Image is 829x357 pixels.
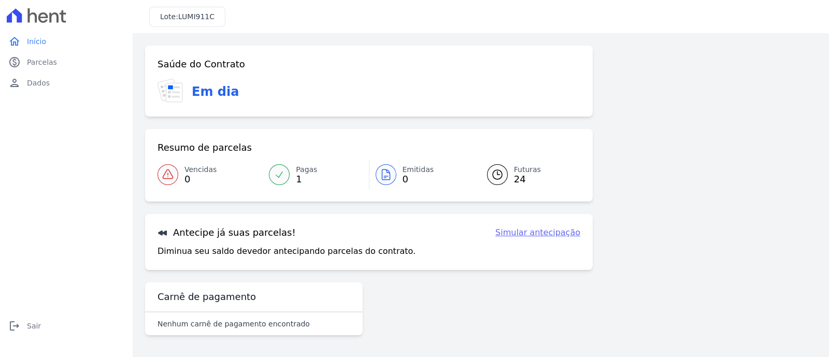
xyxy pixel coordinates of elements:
[4,316,128,336] a: logoutSair
[514,175,541,183] span: 24
[158,319,310,329] p: Nenhum carnê de pagamento encontrado
[158,245,416,258] p: Diminua seu saldo devedor antecipando parcelas do contrato.
[403,175,434,183] span: 0
[263,160,368,189] a: Pagas 1
[184,164,217,175] span: Vencidas
[158,291,256,303] h3: Carnê de pagamento
[158,141,252,154] h3: Resumo de parcelas
[8,77,21,89] i: person
[475,160,580,189] a: Futuras 24
[158,58,245,70] h3: Saúde do Contrato
[369,160,475,189] a: Emitidas 0
[296,164,317,175] span: Pagas
[160,11,215,22] h3: Lote:
[27,57,57,67] span: Parcelas
[514,164,541,175] span: Futuras
[184,175,217,183] span: 0
[4,52,128,73] a: paidParcelas
[178,12,215,21] span: LUMI911C
[192,82,239,101] h3: Em dia
[158,226,296,239] h3: Antecipe já suas parcelas!
[8,56,21,68] i: paid
[8,35,21,48] i: home
[27,78,50,88] span: Dados
[8,320,21,332] i: logout
[403,164,434,175] span: Emitidas
[296,175,317,183] span: 1
[4,73,128,93] a: personDados
[4,31,128,52] a: homeInício
[27,36,46,47] span: Início
[158,160,263,189] a: Vencidas 0
[27,321,41,331] span: Sair
[495,226,580,239] a: Simular antecipação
